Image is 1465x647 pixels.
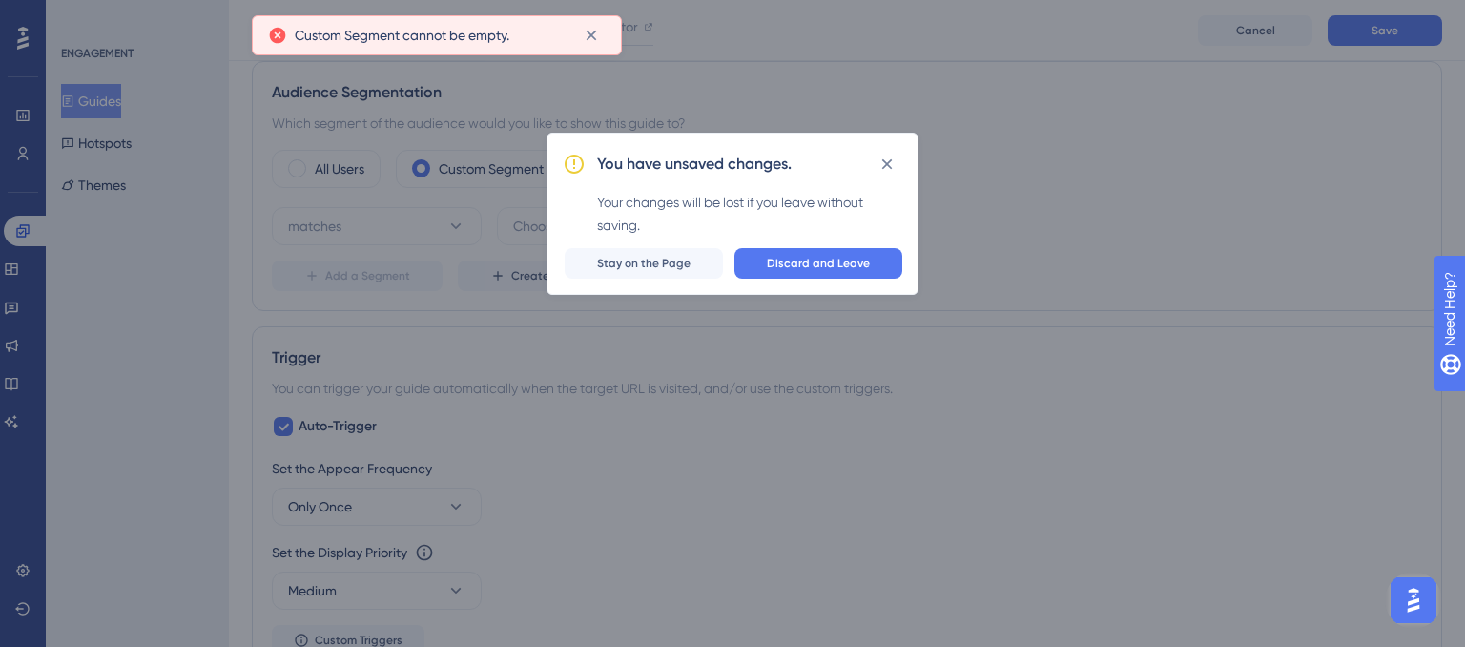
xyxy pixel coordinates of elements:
[45,5,119,28] span: Need Help?
[597,191,902,237] div: Your changes will be lost if you leave without saving.
[767,256,870,271] span: Discard and Leave
[597,256,691,271] span: Stay on the Page
[295,24,509,47] span: Custom Segment cannot be empty.
[1385,572,1442,629] iframe: UserGuiding AI Assistant Launcher
[597,153,792,176] h2: You have unsaved changes.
